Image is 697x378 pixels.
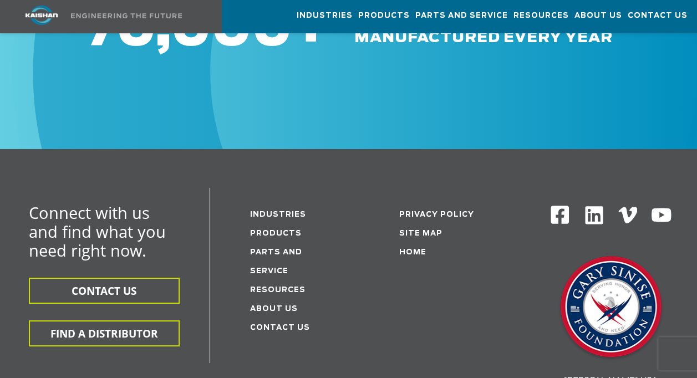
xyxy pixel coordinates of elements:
[29,320,180,346] button: FIND A DISTRIBUTOR
[250,287,306,294] a: Resources
[415,1,508,30] a: Parts and Service
[250,324,310,331] a: Contact Us
[358,1,410,30] a: Products
[71,13,182,18] img: Engineering the future
[250,230,302,237] a: Products
[358,9,410,22] span: Products
[618,207,637,223] img: Vimeo
[513,9,569,22] span: Resources
[399,211,474,218] a: Privacy Policy
[650,205,672,226] img: Youtube
[574,9,622,22] span: About Us
[250,249,302,275] a: Parts and service
[415,9,508,22] span: Parts and Service
[29,202,166,261] span: Connect with us and find what you need right now.
[574,1,622,30] a: About Us
[250,211,306,218] a: Industries
[399,249,426,256] a: Home
[556,253,667,364] img: Gary Sinise Foundation
[297,9,353,22] span: Industries
[628,9,688,22] span: Contact Us
[250,305,298,313] a: About Us
[550,205,570,225] img: Facebook
[513,1,569,30] a: Resources
[399,230,442,237] a: Site Map
[29,278,180,304] button: CONTACT US
[583,205,605,226] img: Linkedin
[628,1,688,30] a: Contact Us
[297,1,353,30] a: Industries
